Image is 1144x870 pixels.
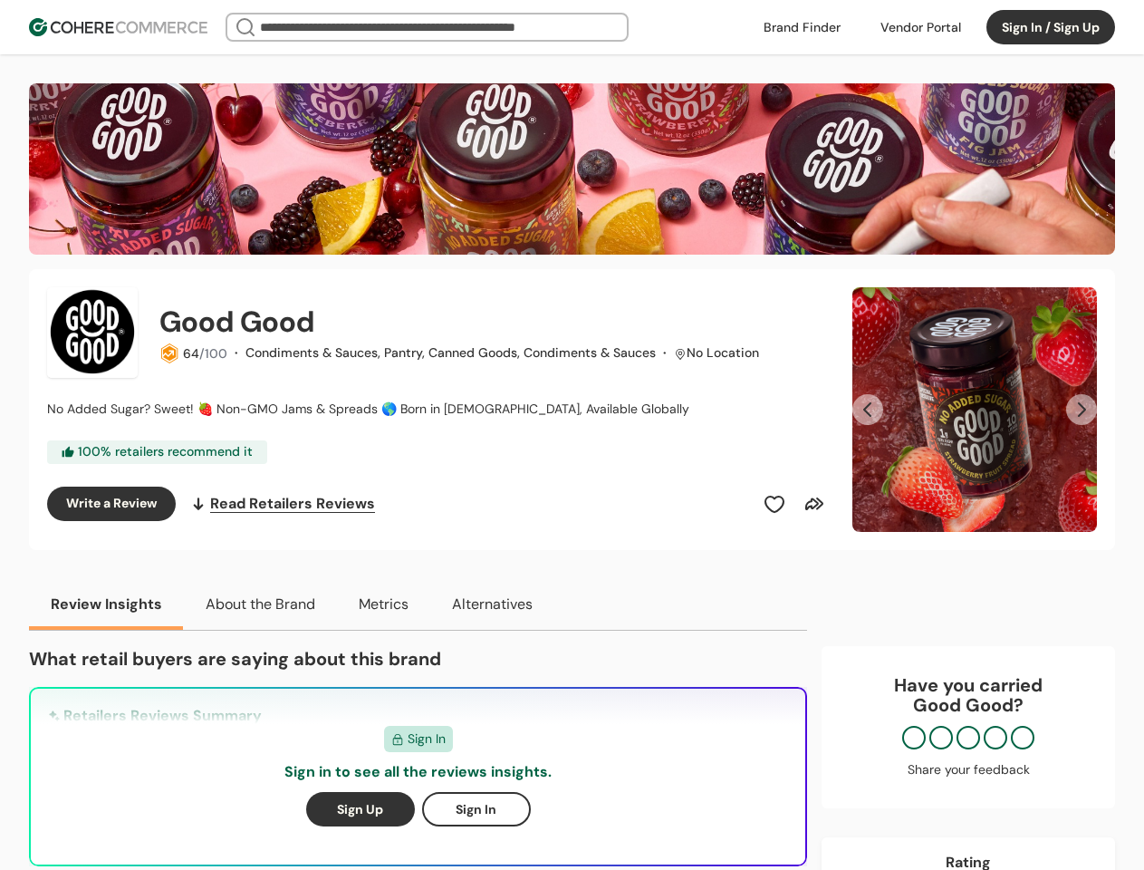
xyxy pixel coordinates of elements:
div: Share your feedback [840,760,1097,779]
span: Sign In [408,730,446,749]
span: · [235,344,238,361]
button: Sign Up [306,792,415,826]
button: Write a Review [47,487,176,521]
span: Condiments & Sauces, Pantry, Canned Goods, Condiments & Sauces [245,344,656,361]
button: About the Brand [184,579,337,630]
div: Have you carried [840,675,1097,715]
p: Sign in to see all the reviews insights. [284,761,552,783]
button: Metrics [337,579,430,630]
div: Carousel [852,287,1097,532]
span: 64 [183,345,199,362]
button: Previous Slide [852,394,883,425]
span: No Added Sugar? Sweet! 🍓 Non-GMO Jams & Spreads 🌎 Born in [DEMOGRAPHIC_DATA], Available Globally [47,401,689,417]
img: Cohere Logo [29,18,207,36]
p: What retail buyers are saying about this brand [29,645,807,672]
h2: Good Good [159,300,314,343]
button: Next Slide [1066,394,1097,425]
button: Sign In [422,792,531,826]
span: /100 [199,345,227,362]
img: Slide 0 [852,287,1097,532]
div: No Location [687,343,759,362]
img: Brand Photo [47,287,138,378]
div: Slide 1 [852,287,1097,532]
span: Read Retailers Reviews [210,493,375,515]
button: Review Insights [29,579,184,630]
img: Brand cover image [29,83,1115,255]
button: Alternatives [430,579,554,630]
a: Read Retailers Reviews [190,487,375,521]
div: 100 % retailers recommend it [47,440,267,464]
span: · [663,344,667,361]
button: Sign In / Sign Up [986,10,1115,44]
p: Good Good ? [840,695,1097,715]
